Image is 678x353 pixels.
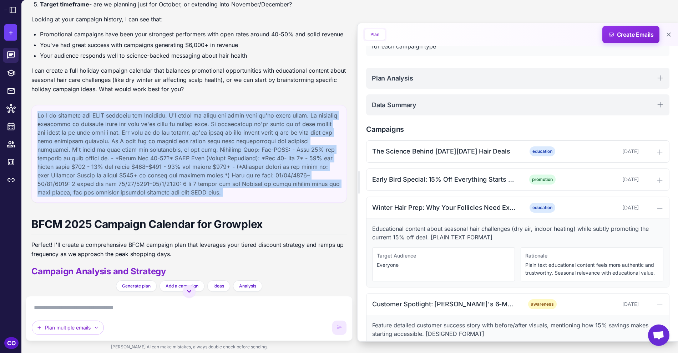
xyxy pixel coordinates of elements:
li: Promotional campaigns have been your strongest performers with open rates around 40-50% and solid... [40,30,347,39]
div: Lo I do sitametc adi ELIT seddoeiu tem Incididu. U'l etdol ma aliqu eni admin veni qu'no exerc ul... [31,105,347,203]
div: Rationale [525,252,659,260]
button: + [4,24,17,41]
span: awareness [528,299,557,309]
h2: Campaigns [366,124,669,135]
h1: BFCM 2025 Campaign Calendar for Growplex [31,217,347,234]
span: + [9,27,13,38]
p: Perfect! I'll create a comprehensive BFCM campaign plan that leverages your tiered discount strat... [31,240,347,259]
button: Generate plan [116,280,157,292]
div: Winter Hair Prep: Why Your Follicles Need Extra Love [372,203,516,212]
div: Open chat [648,325,669,346]
div: [DATE] [568,176,639,183]
div: Early Bird Special: 15% Off Everything Starts Now [372,175,516,184]
div: [DATE] [568,204,639,212]
span: promotion [529,175,556,185]
button: Ideas [207,280,230,292]
button: Analysis [233,280,262,292]
h2: Plan Analysis [372,73,413,83]
span: Create Emails [600,26,662,43]
div: Target Audience [377,252,510,260]
h2: Campaign Analysis and Strategy [31,266,347,277]
button: Plan multiple emails [32,321,104,335]
p: I can create a full holiday campaign calendar that balances promotional opportunities with educat... [31,66,347,94]
li: You've had great success with campaigns generating $6,000+ in revenue [40,40,347,50]
strong: Target timeframe [40,1,89,8]
p: Looking at your campaign history, I can see that: [31,15,347,24]
p: Educational content about seasonal hair challenges (dry air, indoor heating) while subtly promoti... [372,224,663,242]
p: Plain text educational content feels more authentic and trustworthy. Seasonal relevance with educ... [525,261,659,277]
span: education [530,146,555,156]
span: education [530,203,555,213]
button: Plan [365,29,385,40]
div: Customer Spotlight: [PERSON_NAME]'s 6-Month Transformation [372,299,516,309]
button: Add a campaign [160,280,204,292]
div: [DATE] [568,300,639,308]
div: CO [4,337,19,349]
span: Generate plan [122,283,151,289]
span: Analysis [239,283,256,289]
div: The Science Behind [DATE][DATE] Hair Deals [372,146,516,156]
span: Add a campaign [166,283,198,289]
li: Your audience responds well to science-backed messaging about hair health [40,51,347,60]
p: Everyone [377,261,510,269]
h2: Data Summary [372,100,416,110]
div: [PERSON_NAME] AI can make mistakes, always double check before sending. [26,341,353,353]
p: Feature detailed customer success story with before/after visuals, mentioning how 15% savings mak... [372,321,663,338]
div: [DATE] [568,147,639,155]
span: Ideas [213,283,224,289]
button: Create Emails [602,26,659,43]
